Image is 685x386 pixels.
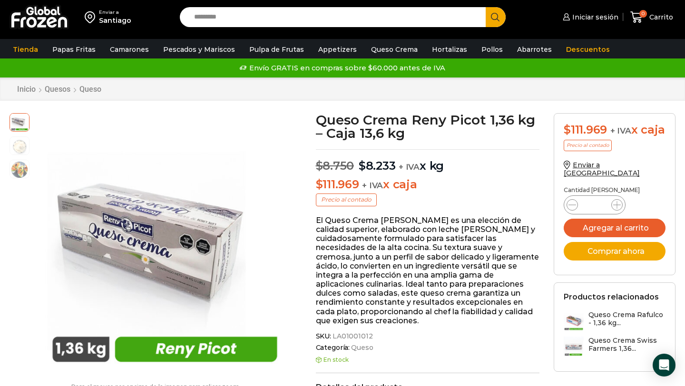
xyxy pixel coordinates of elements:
a: 0 Carrito [628,6,675,29]
p: Precio al contado [564,140,612,151]
a: Descuentos [561,40,615,58]
button: Comprar ahora [564,242,665,261]
div: x caja [564,123,665,137]
span: $ [359,159,366,173]
a: Abarrotes [512,40,557,58]
p: x kg [316,149,540,173]
a: Inicio [17,85,36,94]
a: Pulpa de Frutas [245,40,309,58]
span: $ [316,159,323,173]
span: $ [564,123,571,136]
div: Santiago [99,16,131,25]
h2: Productos relacionados [564,292,659,301]
h3: Queso Crema Rafulco - 1,36 kg... [588,311,665,327]
a: Queso Crema [366,40,422,58]
bdi: 8.233 [359,159,396,173]
a: Queso [79,85,102,94]
span: 0 [639,10,647,18]
bdi: 8.750 [316,159,354,173]
span: salmon-ahumado-2 [10,160,29,179]
h3: Queso Crema Swiss Farmers 1,36... [588,337,665,353]
span: Categoría: [316,344,540,352]
bdi: 111.969 [564,123,607,136]
div: Enviar a [99,9,131,16]
a: Queso [350,344,373,352]
button: Search button [486,7,506,27]
p: Precio al contado [316,193,377,206]
p: En stock [316,357,540,363]
h1: Queso Crema Reny Picot 1,36 kg – Caja 13,6 kg [316,113,540,140]
p: x caja [316,178,540,192]
a: Camarones [105,40,154,58]
a: Pollos [477,40,508,58]
span: queso crema 2 [10,137,29,156]
a: Enviar a [GEOGRAPHIC_DATA] [564,161,640,177]
input: Product quantity [586,198,604,212]
nav: Breadcrumb [17,85,102,94]
a: Queso Crema Swiss Farmers 1,36... [564,337,665,357]
div: Open Intercom Messenger [653,354,675,376]
a: Iniciar sesión [560,8,618,27]
bdi: 111.969 [316,177,359,191]
span: reny-picot [10,112,29,131]
a: Quesos [44,85,71,94]
span: $ [316,177,323,191]
p: Cantidad [PERSON_NAME] [564,187,665,193]
a: Tienda [8,40,43,58]
a: Papas Fritas [48,40,100,58]
span: SKU: [316,332,540,340]
a: Hortalizas [427,40,472,58]
span: + IVA [362,181,383,190]
span: Carrito [647,12,673,22]
span: LA01001012 [331,332,373,340]
a: Pescados y Mariscos [158,40,240,58]
span: Iniciar sesión [570,12,618,22]
img: address-field-icon.svg [85,9,99,25]
button: Agregar al carrito [564,219,665,237]
a: Queso Crema Rafulco - 1,36 kg... [564,311,665,331]
span: + IVA [610,126,631,135]
p: El Queso Crema [PERSON_NAME] es una elección de calidad superior, elaborado con leche [PERSON_NAM... [316,216,540,325]
a: Appetizers [313,40,362,58]
span: + IVA [399,162,420,172]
